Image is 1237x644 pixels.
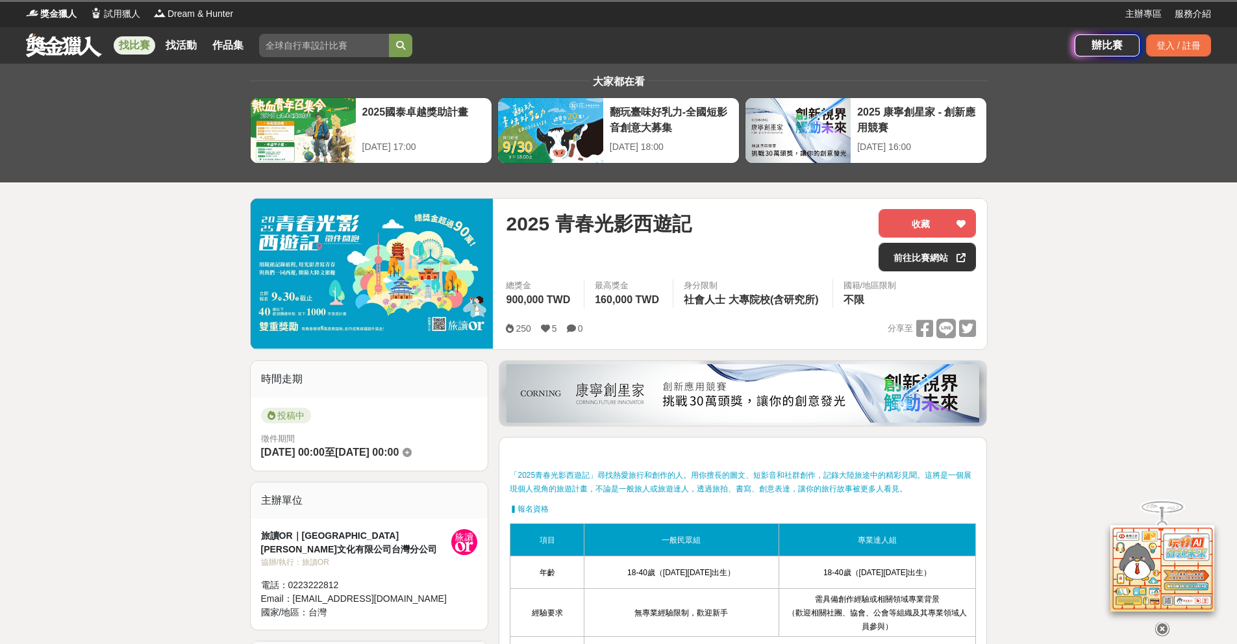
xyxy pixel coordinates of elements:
[308,607,327,617] span: 台灣
[251,482,488,519] div: 主辦單位
[506,364,979,423] img: be6ed63e-7b41-4cb8-917a-a53bd949b1b4.png
[662,536,701,545] span: 一般民眾組
[745,97,987,164] a: 2025 康寧創星家 - 創新應用競賽[DATE] 16:00
[590,76,648,87] span: 大家都在看
[497,97,740,164] a: 翻玩臺味好乳力-全國短影音創意大募集[DATE] 18:00
[506,209,691,238] span: 2025 青春光影西遊記
[1075,34,1140,56] a: 辦比賽
[552,323,557,334] span: 5
[516,323,531,334] span: 250
[1110,525,1214,612] img: d2146d9a-e6f6-4337-9592-8cefde37ba6b.png
[610,105,732,134] div: 翻玩臺味好乳力-全國短影音創意大募集
[250,97,492,164] a: 2025國泰卓越獎助計畫[DATE] 17:00
[261,434,295,443] span: 徵件期間
[510,471,971,493] span: 「2025青春光影西遊記」尋找熱愛旅行和創作的人。用你擅長的圖文、短影音和社群創作，記錄大陸旅途中的精彩見聞。這將是一個展現個人視角的旅遊計畫，不論是一般旅人或旅遊達人，透過旅拍、書寫、創意表達...
[26,7,77,21] a: Logo獎金獵人
[1146,34,1211,56] div: 登入 / 註冊
[362,105,485,134] div: 2025國泰卓越獎助計畫
[40,7,77,21] span: 獎金獵人
[1125,7,1162,21] a: 主辦專區
[510,504,549,514] span: ▍報名資格
[261,578,452,592] div: 電話： 0223222812
[888,319,913,338] span: 分享至
[1175,7,1211,21] a: 服務介紹
[578,323,583,334] span: 0
[325,447,335,458] span: 至
[153,6,166,19] img: Logo
[251,361,488,397] div: 時間走期
[815,595,940,604] span: 需具備創作經驗或相關領域專業背景
[857,140,980,154] div: [DATE] 16:00
[879,209,976,238] button: 收藏
[843,294,864,305] span: 不限
[540,536,555,545] span: 項目
[261,408,311,423] span: 投稿中
[823,568,931,577] span: 18-40歲（[DATE][DATE]出生）
[261,529,452,556] div: 旅讀OR｜[GEOGRAPHIC_DATA][PERSON_NAME]文化有限公司台灣分公司
[532,608,563,617] span: 經驗要求
[729,294,819,305] span: 大專院校(含研究所)
[168,7,233,21] span: Dream & Hunter
[104,7,140,21] span: 試用獵人
[857,105,980,134] div: 2025 康寧創星家 - 創新應用競賽
[506,279,573,292] span: 總獎金
[879,243,976,271] a: 前往比賽網站
[506,294,570,305] span: 900,000 TWD
[595,279,662,292] span: 最高獎金
[788,608,967,631] span: （歡迎相關社團、協會、公會等組織及其專業領域人員參與）
[634,608,728,617] span: 無專業經驗限制，歡迎新手
[843,279,897,292] div: 國籍/地區限制
[207,36,249,55] a: 作品集
[684,279,822,292] div: 身分限制
[261,447,325,458] span: [DATE] 00:00
[114,36,155,55] a: 找比賽
[259,34,389,57] input: 全球自行車設計比賽
[362,140,485,154] div: [DATE] 17:00
[26,6,39,19] img: Logo
[90,6,103,19] img: Logo
[610,140,732,154] div: [DATE] 18:00
[90,7,140,21] a: Logo試用獵人
[153,7,233,21] a: LogoDream & Hunter
[251,199,494,349] img: Cover Image
[684,294,725,305] span: 社會人士
[540,568,555,577] span: 年齡
[335,447,399,458] span: [DATE] 00:00
[261,592,452,606] div: Email： [EMAIL_ADDRESS][DOMAIN_NAME]
[160,36,202,55] a: 找活動
[261,607,309,617] span: 國家/地區：
[595,294,659,305] span: 160,000 TWD
[627,568,735,577] span: 18-40歲（[DATE][DATE]出生）
[261,556,452,568] div: 協辦/執行： 旅讀OR
[858,536,897,545] span: 專業達人組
